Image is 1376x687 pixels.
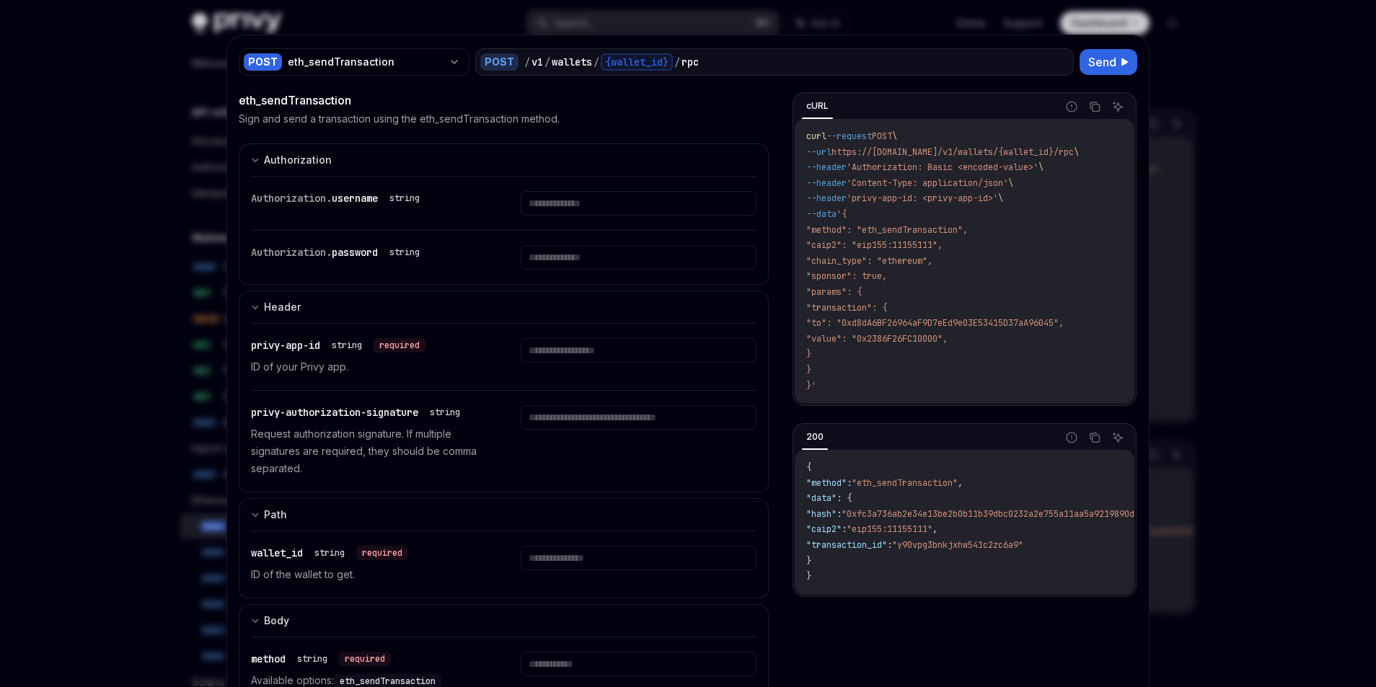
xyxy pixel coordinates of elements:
[251,652,286,665] span: method
[544,55,550,69] div: /
[806,539,887,551] span: "transaction_id"
[842,523,847,535] span: :
[601,53,673,71] div: {wallet_id}
[1062,428,1081,447] button: Report incorrect code
[806,333,948,345] span: "value": "0x2386F26FC10000",
[852,477,958,489] span: "eth_sendTransaction"
[837,508,842,520] span: :
[532,55,543,69] div: v1
[1038,161,1044,173] span: \
[264,506,287,523] div: Path
[244,53,282,71] div: POST
[806,364,811,376] span: }
[842,508,1185,520] span: "0xfc3a736ab2e34e13be2b0b11b39dbc0232a2e755a11aa5a9219890d3b2c6c7d8"
[251,246,332,259] span: Authorization.
[524,55,530,69] div: /
[847,192,998,204] span: 'privy-app-id: <privy-app-id>'
[1085,428,1104,447] button: Copy the contents from the code block
[674,55,680,69] div: /
[806,177,847,189] span: --header
[1080,49,1137,75] button: Send
[887,539,892,551] span: :
[802,428,828,446] div: 200
[314,547,345,559] div: string
[239,92,769,109] div: eth_sendTransaction
[239,143,769,176] button: expand input section
[389,247,420,258] div: string
[332,246,378,259] span: password
[297,653,327,665] div: string
[806,555,811,567] span: }
[1108,97,1127,116] button: Ask AI
[264,151,332,169] div: Authorization
[806,380,816,391] span: }'
[806,461,811,473] span: {
[806,477,847,489] span: "method"
[806,302,887,314] span: "transaction": {
[251,652,391,666] div: method
[251,566,486,583] p: ID of the wallet to get.
[288,55,443,69] div: eth_sendTransaction
[430,407,460,418] div: string
[806,192,847,204] span: --header
[1085,97,1104,116] button: Copy the contents from the code block
[339,652,391,666] div: required
[239,604,769,637] button: expand input section
[806,270,887,282] span: "sponsor": true,
[806,492,837,504] span: "data"
[806,239,943,251] span: "caip2": "eip155:11155111",
[1074,146,1079,158] span: \
[932,523,938,535] span: ,
[892,130,897,142] span: \
[847,477,852,489] span: :
[806,348,811,360] span: }
[806,286,862,298] span: "params": {
[837,492,852,504] span: : {
[264,298,301,316] div: Header
[264,612,289,629] div: Body
[1062,97,1081,116] button: Report incorrect code
[806,523,842,535] span: "caip2"
[806,161,847,173] span: --header
[806,570,811,582] span: }
[552,55,592,69] div: wallets
[872,130,892,142] span: POST
[251,338,425,353] div: privy-app-id
[389,192,420,204] div: string
[594,55,599,69] div: /
[682,55,699,69] div: rpc
[892,539,1023,551] span: "y90vpg3bnkjxhw541c2zc6a9"
[251,406,418,419] span: privy-authorization-signature
[958,477,963,489] span: ,
[251,245,425,260] div: Authorization.password
[826,130,872,142] span: --request
[806,146,832,158] span: --url
[332,340,362,351] div: string
[251,546,303,559] span: wallet_id
[340,675,436,687] span: eth_sendTransaction
[1108,428,1127,447] button: Ask AI
[832,146,1074,158] span: https://[DOMAIN_NAME]/v1/wallets/{wallet_id}/rpc
[806,255,932,267] span: "chain_type": "ethereum",
[806,130,826,142] span: curl
[251,546,408,560] div: wallet_id
[480,53,519,71] div: POST
[251,192,332,205] span: Authorization.
[806,208,837,220] span: --data
[251,358,486,376] p: ID of your Privy app.
[356,546,408,560] div: required
[1088,53,1116,71] span: Send
[802,97,833,115] div: cURL
[847,161,1038,173] span: 'Authorization: Basic <encoded-value>'
[239,291,769,323] button: expand input section
[239,498,769,531] button: expand input section
[806,317,1064,329] span: "to": "0xd8dA6BF26964aF9D7eEd9e03E53415D37aA96045",
[837,208,847,220] span: '{
[251,425,486,477] p: Request authorization signature. If multiple signatures are required, they should be comma separa...
[251,191,425,205] div: Authorization.username
[847,523,932,535] span: "eip155:11155111"
[251,405,466,420] div: privy-authorization-signature
[806,508,837,520] span: "hash"
[251,339,320,352] span: privy-app-id
[1008,177,1013,189] span: \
